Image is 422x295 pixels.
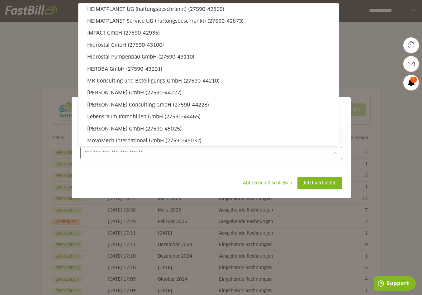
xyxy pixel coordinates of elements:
[78,39,339,51] sl-option: Hidrostal GmbH (27590-43100)
[410,77,417,83] span: 1
[78,75,339,87] sl-option: MK Consulting und Beteiligungs-GmbH (27590-44210)
[297,177,342,189] sl-button: Jetzt verbinden
[374,276,416,292] iframe: Öffnet ein Widget, in dem Sie weitere Informationen finden
[78,123,339,135] sl-option: [PERSON_NAME] GmbH (27590-45025)
[78,99,339,111] sl-option: [PERSON_NAME] Consulting GmbH (27590-44228)
[78,51,339,63] sl-option: Hidrostal Pumpenbau GmbH (27590-43110)
[78,135,339,147] sl-option: MovoMech International GmbH (27590-45032)
[238,177,297,189] sl-button: Abbrechen & schließen
[403,75,419,90] a: 1
[78,15,339,27] sl-option: HEIMATPLANET Service UG (haftungsbeschränkt) (27590-42873)
[78,27,339,39] sl-option: IMPACT GmbH (27590-42935)
[78,63,339,75] sl-option: HEROBA GmbH (27590-43201)
[78,87,339,99] sl-option: [PERSON_NAME] GmbH (27590-44227)
[78,111,339,123] sl-option: Lebensraum Immobilien GmbH (27590-44465)
[78,3,339,15] sl-option: HEIMATPLANET UG (haftungsbeschränkt) (27590-42865)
